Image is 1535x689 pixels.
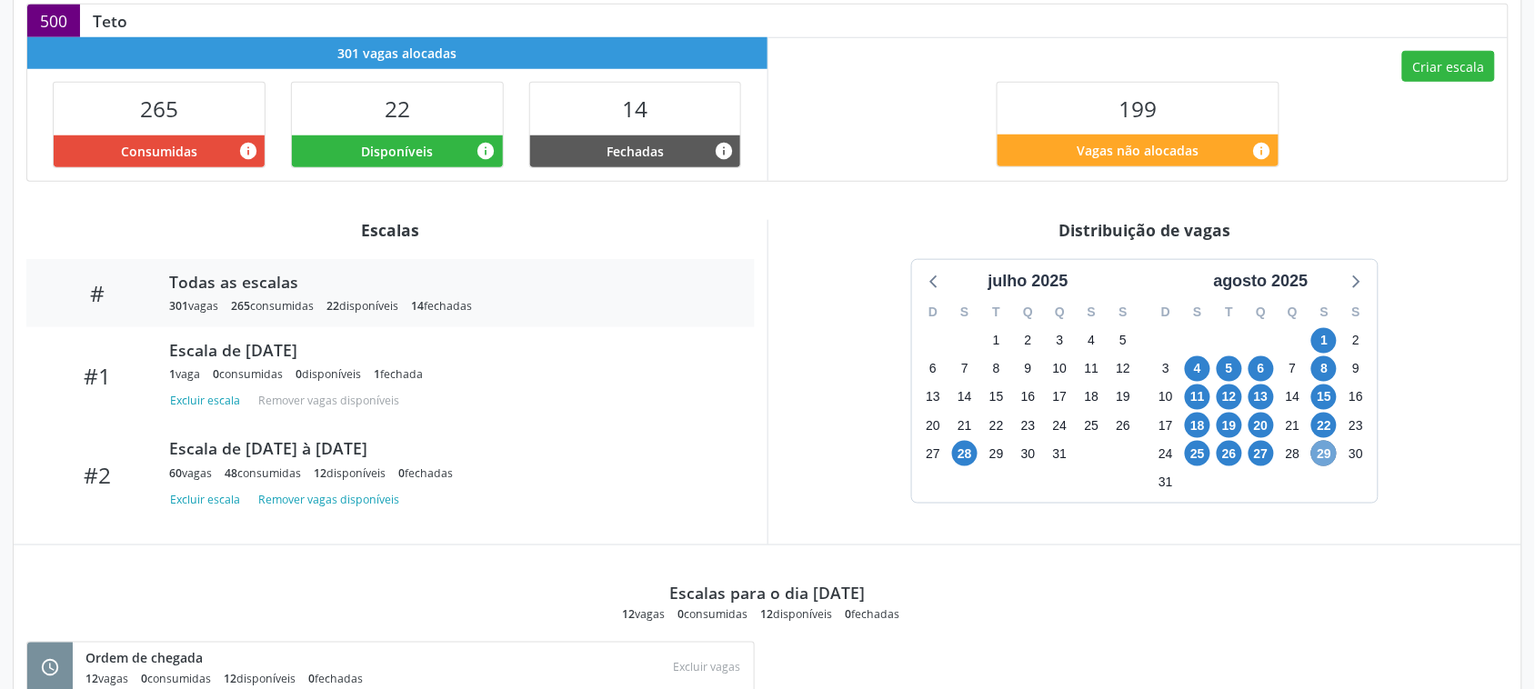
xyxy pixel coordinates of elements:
[952,384,978,410] span: segunda-feira, 14 de julho de 2025
[85,649,376,668] div: Ordem de chegada
[308,672,363,687] div: fechadas
[314,465,386,481] div: disponíveis
[1249,384,1274,410] span: quarta-feira, 13 de agosto de 2025
[296,366,361,382] div: disponíveis
[1076,298,1108,326] div: S
[949,298,981,326] div: S
[1311,413,1337,438] span: sexta-feira, 22 de agosto de 2025
[1277,298,1309,326] div: Q
[952,441,978,466] span: segunda-feira, 28 de julho de 2025
[1016,384,1041,410] span: quarta-feira, 16 de julho de 2025
[1016,328,1041,354] span: quarta-feira, 2 de julho de 2025
[1153,413,1179,438] span: domingo, 17 de agosto de 2025
[761,607,833,623] div: disponíveis
[169,298,218,314] div: vagas
[39,462,156,488] div: #2
[1110,328,1136,354] span: sábado, 5 de julho de 2025
[238,141,258,161] i: Vagas alocadas que possuem marcações associadas
[952,413,978,438] span: segunda-feira, 21 de julho de 2025
[1079,356,1104,382] span: sexta-feira, 11 de julho de 2025
[1402,51,1495,82] button: Criar escala
[1185,413,1210,438] span: segunda-feira, 18 de agosto de 2025
[1343,413,1369,438] span: sábado, 23 de agosto de 2025
[1249,356,1274,382] span: quarta-feira, 6 de agosto de 2025
[85,672,128,687] div: vagas
[984,413,1009,438] span: terça-feira, 22 de julho de 2025
[140,94,178,124] span: 265
[39,363,156,389] div: #1
[984,384,1009,410] span: terça-feira, 15 de julho de 2025
[1077,141,1199,160] span: Vagas não alocadas
[846,607,900,623] div: fechadas
[1079,384,1104,410] span: sexta-feira, 18 de julho de 2025
[1311,328,1337,354] span: sexta-feira, 1 de agosto de 2025
[1280,384,1306,410] span: quinta-feira, 14 de agosto de 2025
[1213,298,1245,326] div: T
[374,366,380,382] span: 1
[1340,298,1372,326] div: S
[1048,441,1073,466] span: quinta-feira, 31 de julho de 2025
[169,388,247,413] button: Excluir escala
[27,37,767,69] div: 301 vagas alocadas
[1252,141,1272,161] i: Quantidade de vagas restantes do teto de vagas
[169,272,729,292] div: Todas as escalas
[308,672,315,687] span: 0
[1016,413,1041,438] span: quarta-feira, 23 de julho de 2025
[623,607,666,623] div: vagas
[1185,441,1210,466] span: segunda-feira, 25 de agosto de 2025
[981,269,1076,294] div: julho 2025
[224,672,236,687] span: 12
[1108,298,1139,326] div: S
[169,366,200,382] div: vaga
[225,465,237,481] span: 48
[80,11,140,31] div: Teto
[398,465,453,481] div: fechadas
[385,94,410,124] span: 22
[231,298,314,314] div: consumidas
[224,672,296,687] div: disponíveis
[1153,470,1179,495] span: domingo, 31 de agosto de 2025
[141,672,147,687] span: 0
[225,465,301,481] div: consumidas
[141,672,211,687] div: consumidas
[1153,356,1179,382] span: domingo, 3 de agosto de 2025
[1016,441,1041,466] span: quarta-feira, 30 de julho de 2025
[678,607,748,623] div: consumidas
[1185,356,1210,382] span: segunda-feira, 4 de agosto de 2025
[1048,413,1073,438] span: quinta-feira, 24 de julho de 2025
[411,298,472,314] div: fechadas
[1343,384,1369,410] span: sábado, 16 de agosto de 2025
[411,298,424,314] span: 14
[1207,269,1316,294] div: agosto 2025
[398,465,405,481] span: 0
[761,607,774,623] span: 12
[296,366,302,382] span: 0
[984,328,1009,354] span: terça-feira, 1 de julho de 2025
[169,366,176,382] span: 1
[169,438,729,458] div: Escala de [DATE] à [DATE]
[39,280,156,306] div: #
[477,141,497,161] i: Vagas alocadas e sem marcações associadas
[1309,298,1340,326] div: S
[169,487,247,512] button: Excluir escala
[1044,298,1076,326] div: Q
[213,366,283,382] div: consumidas
[984,356,1009,382] span: terça-feira, 8 de julho de 2025
[781,220,1510,240] div: Distribuição de vagas
[952,356,978,382] span: segunda-feira, 7 de julho de 2025
[231,298,250,314] span: 265
[121,142,197,161] span: Consumidas
[920,384,946,410] span: domingo, 13 de julho de 2025
[1217,384,1242,410] span: terça-feira, 12 de agosto de 2025
[374,366,423,382] div: fechada
[1280,441,1306,466] span: quinta-feira, 28 de agosto de 2025
[1150,298,1182,326] div: D
[213,366,219,382] span: 0
[1185,384,1210,410] span: segunda-feira, 11 de agosto de 2025
[1343,356,1369,382] span: sábado, 9 de agosto de 2025
[1280,356,1306,382] span: quinta-feira, 7 de agosto de 2025
[1311,384,1337,410] span: sexta-feira, 15 de agosto de 2025
[1153,384,1179,410] span: domingo, 10 de agosto de 2025
[1217,356,1242,382] span: terça-feira, 5 de agosto de 2025
[678,607,685,623] span: 0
